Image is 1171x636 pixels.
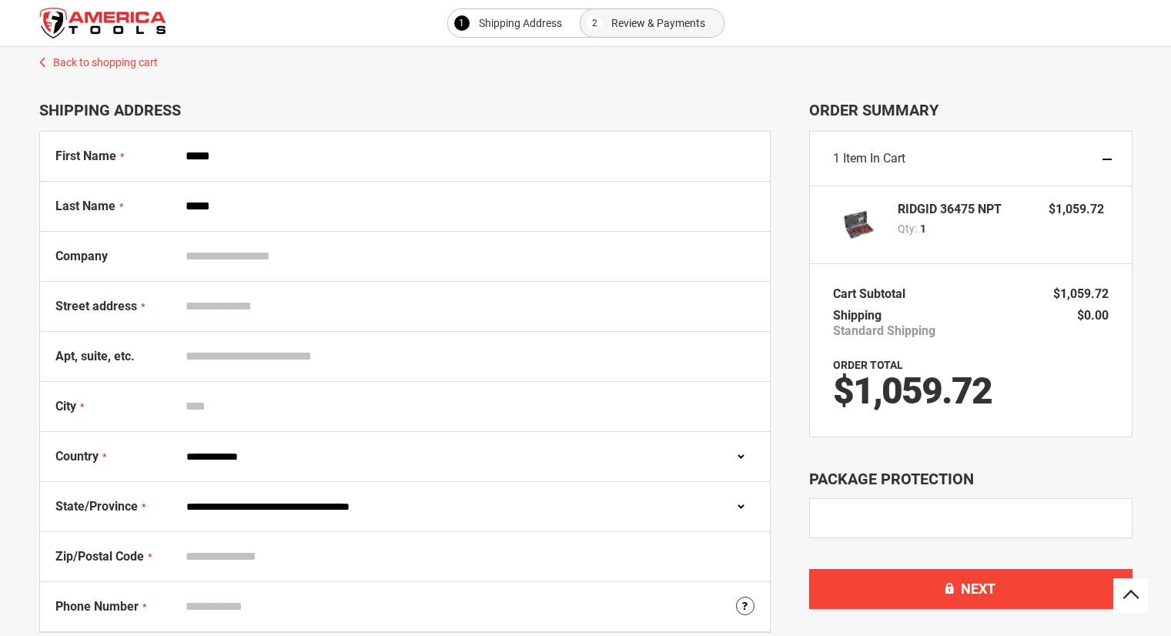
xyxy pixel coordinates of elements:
span: Qty [898,223,915,235]
div: Shipping Address [39,101,771,119]
span: Item in Cart [843,151,905,166]
span: Standard Shipping [833,323,935,339]
span: Zip/Postal Code [55,549,144,564]
span: $0.00 [1077,308,1109,323]
span: 1 [920,221,926,236]
img: America Tools [39,8,166,38]
span: Shipping [833,308,882,323]
a: Back to shopping cart [24,47,1148,70]
span: Company [55,249,108,263]
span: $1,059.72 [1053,286,1109,301]
th: Cart Subtotal [833,283,913,305]
span: Shipping Address [479,14,562,32]
span: Phone Number [55,599,139,614]
span: 1 [833,151,840,166]
div: Package Protection [809,468,1133,490]
span: First Name [55,149,116,163]
span: Country [55,449,99,464]
span: Order Summary [809,101,1133,119]
img: RIDGID 36475 NPT [833,202,879,248]
span: 2 [592,14,597,32]
span: $1,059.72 [1049,202,1104,216]
span: State/Province [55,499,138,514]
span: Review & Payments [611,14,705,32]
span: Next [961,581,995,597]
span: City [55,399,76,413]
strong: RIDGID 36475 NPT [898,203,1002,216]
span: 1 [459,14,464,32]
span: Last Name [55,199,115,213]
span: Street address [55,299,137,313]
span: $1,059.72 [833,369,992,413]
button: Next [809,569,1133,609]
strong: Order Total [833,359,903,371]
span: Apt, suite, etc. [55,349,135,363]
a: store logo [39,8,166,38]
